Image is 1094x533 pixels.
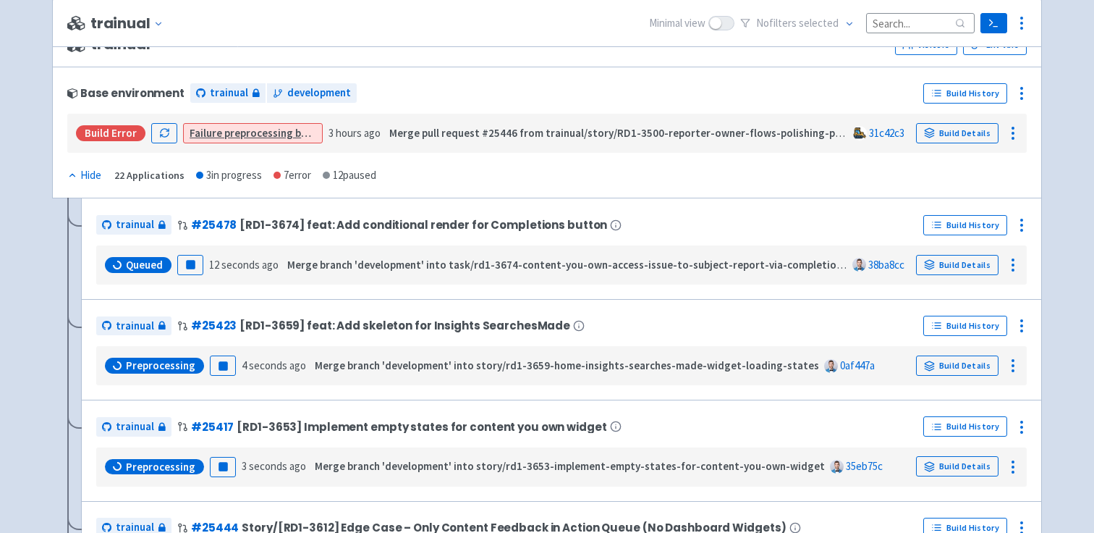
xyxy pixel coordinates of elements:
span: trainual [116,217,154,233]
strong: Merge branch 'development' into task/rd1-3674-content-you-own-access-issue-to-subject-report-via-... [287,258,1061,272]
a: Build Details [916,456,998,477]
time: 3 hours ago [328,126,381,140]
span: Queued [126,258,163,272]
a: Failure preprocessing build [190,126,319,140]
a: Build History [923,83,1007,104]
span: trainual [116,419,154,435]
time: 4 seconds ago [242,358,306,372]
span: selected [799,16,839,30]
button: trainual [90,15,169,32]
span: [RD1-3653] Implement empty states for content you own widget [237,421,606,433]
button: Pause [210,356,236,376]
a: #25417 [191,419,234,435]
a: development [267,83,357,103]
span: trainual [67,36,150,53]
span: trainual [210,85,248,101]
span: [RD1-3659] feat: Add skeleton for Insights SearchesMade [239,319,570,332]
div: 22 Applications [114,167,185,184]
span: development [287,85,351,101]
a: Build History [923,215,1007,235]
button: Pause [210,457,236,477]
input: Search... [866,13,975,33]
a: 38ba8cc [868,258,904,272]
a: trainual [96,417,171,437]
a: Terminal [980,13,1007,33]
span: Preprocessing [126,460,195,474]
a: Build Details [916,255,998,275]
a: 35eb75c [846,459,883,473]
time: 3 seconds ago [242,459,306,473]
a: 0af447a [840,358,875,372]
div: Hide [67,167,101,184]
a: trainual [190,83,266,103]
a: trainual [96,215,171,235]
span: No filter s [756,15,839,32]
div: 7 error [273,167,311,184]
div: Base environment [67,87,185,99]
strong: Merge branch 'development' into story/rd1-3659-home-insights-searches-made-widget-loading-states [315,358,819,372]
span: [RD1-3674] feat: Add conditional render for Completions button [239,219,607,231]
div: Build Error [76,125,145,141]
span: trainual [116,318,154,335]
a: 31c42c3 [869,126,904,140]
a: Build History [923,316,1007,336]
span: Preprocessing [126,358,195,373]
a: trainual [96,316,171,336]
a: Build Details [916,356,998,376]
div: 3 in progress [196,167,262,184]
strong: Merge branch 'development' into story/rd1-3653-implement-empty-states-for-content-you-own-widget [315,459,825,473]
time: 12 seconds ago [209,258,279,272]
button: Hide [67,167,103,184]
a: #25478 [191,217,237,232]
a: Build History [923,416,1007,437]
a: Build Details [916,123,998,143]
strong: Merge pull request #25446 from trainual/story/RD1-3500-reporter-owner-flows-polishing-points [389,126,860,140]
div: 12 paused [323,167,376,184]
a: #25423 [191,318,237,333]
button: Pause [177,255,203,275]
span: Minimal view [649,15,705,32]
